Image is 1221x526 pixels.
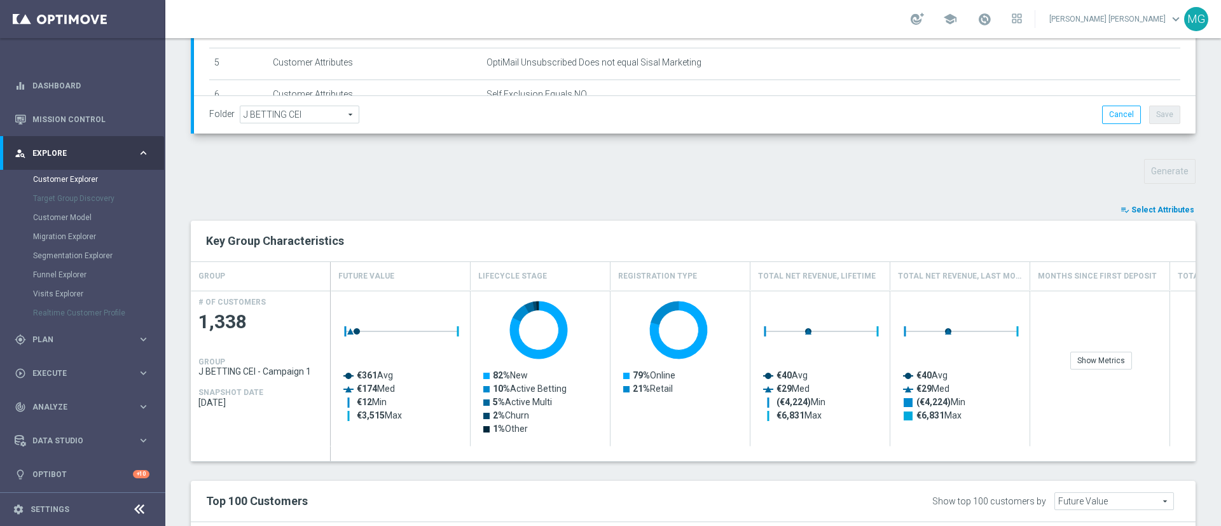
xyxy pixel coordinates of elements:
[209,109,235,120] label: Folder
[32,437,137,445] span: Data Studio
[32,370,137,377] span: Execute
[33,208,164,227] div: Customer Model
[776,410,804,420] tspan: €6,831
[357,370,393,380] text: Avg
[357,384,378,394] tspan: €174
[1121,205,1129,214] i: playlist_add_check
[15,401,137,413] div: Analyze
[916,370,948,380] text: Avg
[198,388,263,397] h4: SNAPSHOT DATE
[32,336,137,343] span: Plan
[15,334,137,345] div: Plan
[198,298,266,307] h4: # OF CUSTOMERS
[916,397,965,408] text: Min
[198,357,225,366] h4: GROUP
[15,469,26,480] i: lightbulb
[137,367,149,379] i: keyboard_arrow_right
[932,496,1046,507] div: Show top 100 customers by
[14,114,150,125] button: Mission Control
[916,384,932,394] tspan: €29
[1102,106,1141,123] button: Cancel
[15,368,26,379] i: play_circle_outline
[633,370,675,380] text: Online
[486,57,701,68] span: OptiMail Unsubscribed Does not equal Sisal Marketing
[268,48,481,80] td: Customer Attributes
[1169,12,1183,26] span: keyboard_arrow_down
[1131,205,1194,214] span: Select Attributes
[1048,10,1184,29] a: [PERSON_NAME] [PERSON_NAME]keyboard_arrow_down
[137,147,149,159] i: keyboard_arrow_right
[15,69,149,102] div: Dashboard
[916,397,951,408] tspan: (€4,224)
[1184,7,1208,31] div: MG
[357,384,395,394] text: Med
[338,265,394,287] h4: Future Value
[33,174,132,184] a: Customer Explorer
[493,424,528,434] text: Other
[32,403,137,411] span: Analyze
[493,410,505,420] tspan: 2%
[478,265,547,287] h4: Lifecycle Stage
[33,246,164,265] div: Segmentation Explorer
[493,384,510,394] tspan: 10%
[916,410,962,420] text: Max
[209,48,268,80] td: 5
[13,504,24,515] i: settings
[493,397,552,407] text: Active Multi
[206,494,766,509] h2: Top 100 Customers
[776,384,792,394] tspan: €29
[14,148,150,158] button: person_search Explore keyboard_arrow_right
[1149,106,1180,123] button: Save
[776,397,825,408] text: Min
[633,384,650,394] tspan: 21%
[191,291,331,446] div: Press SPACE to select this row.
[776,397,811,408] tspan: (€4,224)
[493,397,505,407] tspan: 5%
[357,397,387,407] text: Min
[15,148,137,159] div: Explore
[31,506,69,513] a: Settings
[15,334,26,345] i: gps_fixed
[633,370,650,380] tspan: 79%
[33,289,132,299] a: Visits Explorer
[633,384,673,394] text: Retail
[357,397,372,407] tspan: €12
[776,370,808,380] text: Avg
[1070,352,1132,370] div: Show Metrics
[758,265,876,287] h4: Total Net Revenue, Lifetime
[32,69,149,102] a: Dashboard
[493,384,567,394] text: Active Betting
[14,368,150,378] button: play_circle_outline Execute keyboard_arrow_right
[198,366,323,377] span: J BETTING CEI - Campaign 1
[916,384,949,394] text: Med
[137,333,149,345] i: keyboard_arrow_right
[916,410,944,420] tspan: €6,831
[776,370,792,380] tspan: €40
[14,335,150,345] button: gps_fixed Plan keyboard_arrow_right
[33,170,164,189] div: Customer Explorer
[33,227,164,246] div: Migration Explorer
[33,212,132,223] a: Customer Model
[15,80,26,92] i: equalizer
[14,436,150,446] div: Data Studio keyboard_arrow_right
[33,251,132,261] a: Segmentation Explorer
[206,233,1180,249] h2: Key Group Characteristics
[32,149,137,157] span: Explore
[14,81,150,91] button: equalizer Dashboard
[133,470,149,478] div: +10
[33,270,132,280] a: Funnel Explorer
[916,370,932,380] tspan: €40
[33,265,164,284] div: Funnel Explorer
[1038,265,1157,287] h4: Months Since First Deposit
[137,401,149,413] i: keyboard_arrow_right
[15,457,149,491] div: Optibot
[15,401,26,413] i: track_changes
[33,303,164,322] div: Realtime Customer Profile
[33,189,164,208] div: Target Group Discovery
[33,232,132,242] a: Migration Explorer
[493,370,528,380] text: New
[776,410,822,420] text: Max
[486,89,587,100] span: Self Exclusion Equals NO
